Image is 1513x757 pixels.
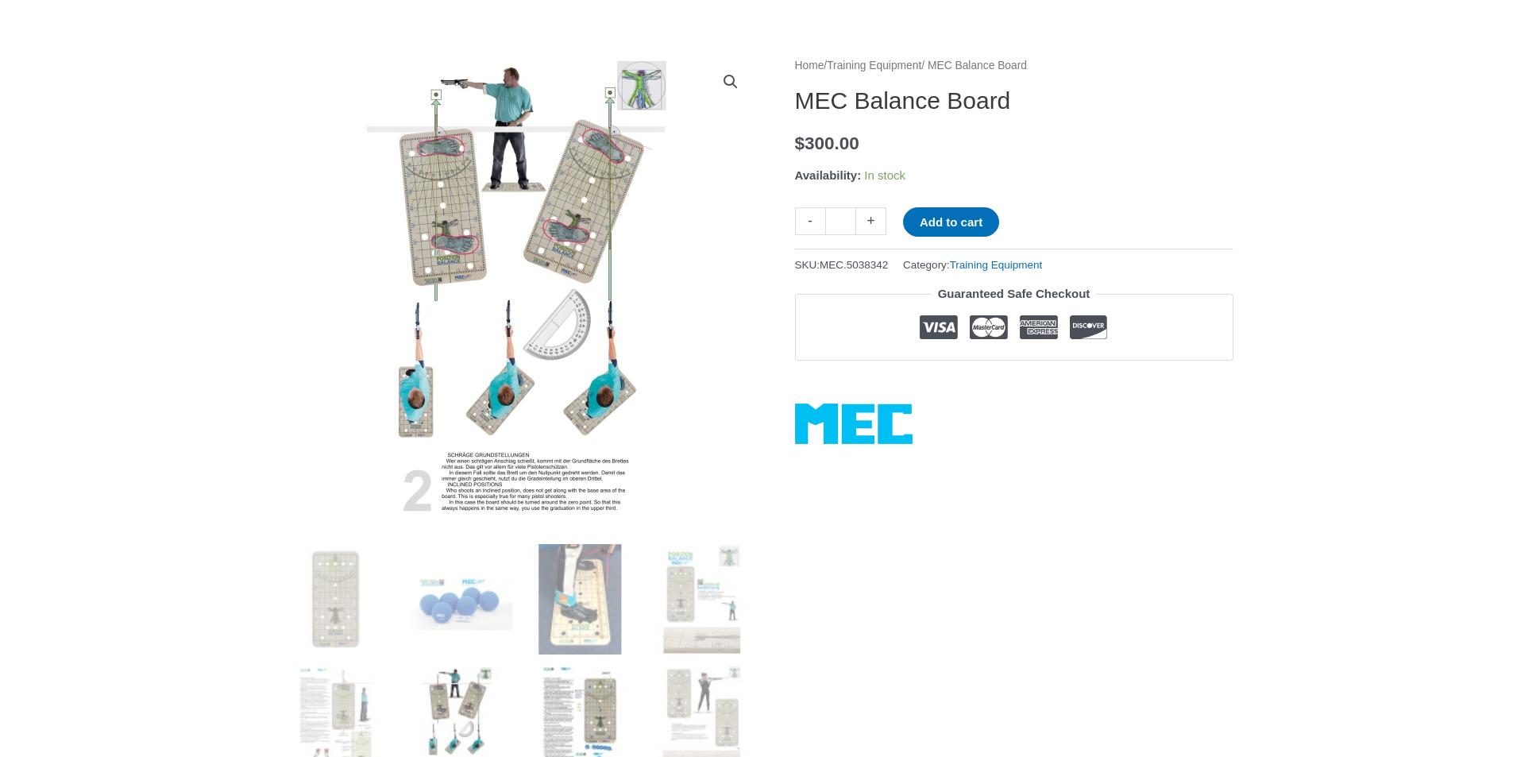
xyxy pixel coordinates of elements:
[402,544,512,655] img: MEC Balance Board - Image 2
[795,133,805,153] span: $
[950,259,1043,271] a: Training Equipment
[856,207,886,235] a: +
[903,255,1042,275] span: Category:
[795,168,862,182] span: Availability:
[795,207,825,235] a: -
[795,133,859,153] bdi: 300.00
[795,255,889,275] span: SKU:
[825,207,856,235] input: Product quantity
[827,60,921,71] a: Training Equipment
[280,544,391,655] img: MEC Balance Board
[524,544,635,655] img: MEC Balance Board - Image 3
[795,56,1233,76] nav: Breadcrumb
[795,373,1233,392] iframe: Customer reviews powered by Trustpilot
[820,259,888,271] span: MEC.5038342
[932,283,1097,305] legend: Guaranteed Safe Checkout
[795,404,913,444] a: MEC
[795,87,1233,115] h1: MEC Balance Board
[903,207,999,237] button: Add to cart
[864,168,905,182] span: In stock
[716,68,745,96] a: View full-screen image gallery
[646,544,757,655] img: MEC Balance Board - Image 4
[795,60,824,71] a: Home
